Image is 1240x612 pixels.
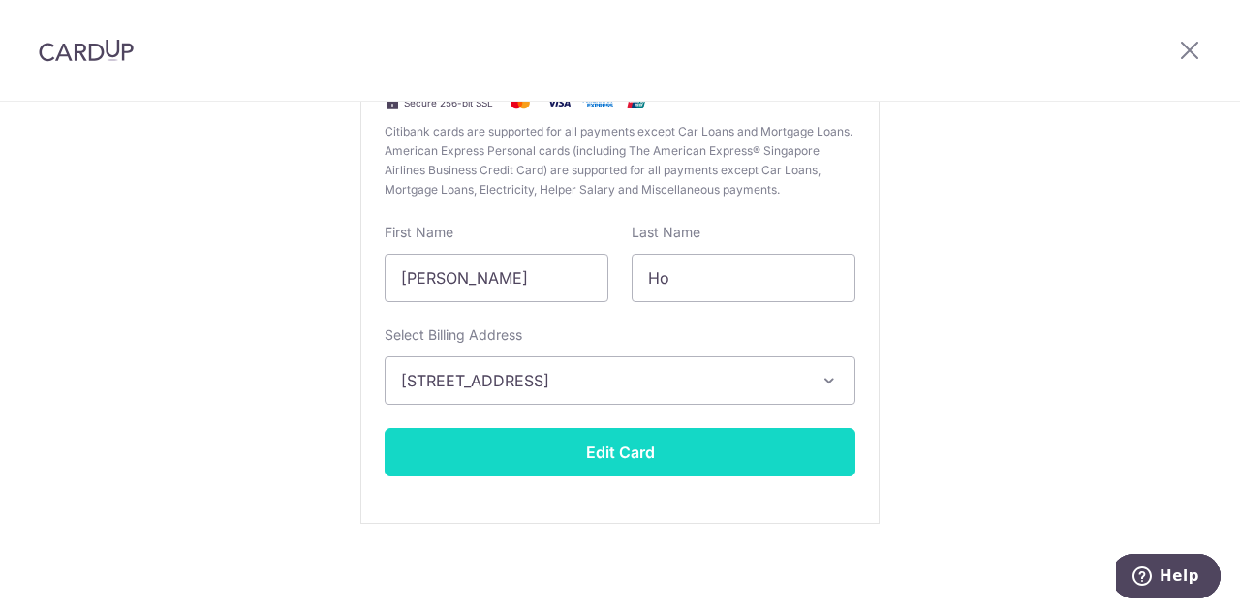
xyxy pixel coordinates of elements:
[385,254,608,302] input: Cardholder First Name
[44,14,83,31] span: Help
[1116,554,1221,602] iframe: Opens a widget where you can find more information
[385,223,453,242] label: First Name
[385,122,855,199] span: Citibank cards are supported for all payments except Car Loans and Mortgage Loans. American Expre...
[404,95,493,110] span: Secure 256-bit SSL
[385,428,855,476] button: Edit Card
[401,369,804,392] span: [STREET_ADDRESS]
[385,325,522,345] label: Select Billing Address
[39,39,134,62] img: CardUp
[632,223,700,242] label: Last Name
[578,91,617,114] img: .alt.amex
[617,91,656,114] img: .alt.unionpay
[632,254,855,302] input: Cardholder Last Name
[540,91,578,114] img: Visa
[501,91,540,114] img: Mastercard
[385,356,855,405] button: [STREET_ADDRESS]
